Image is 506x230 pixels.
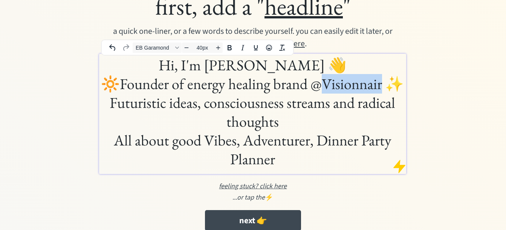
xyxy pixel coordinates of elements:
[136,45,173,51] span: EB Garamond
[249,42,262,53] button: Underline
[133,42,182,53] button: Font EB Garamond
[223,42,236,53] button: Bold
[289,38,305,50] u: here
[106,42,119,53] button: Undo
[276,42,289,53] button: Clear formatting
[232,193,265,202] em: ...or tap the
[214,42,223,53] button: Increase font size
[263,42,275,53] button: Emojis
[182,42,191,53] button: Decrease font size
[236,42,249,53] button: Italic
[109,25,397,50] div: a quick one-liner, or a few words to describe yourself. you can easily edit it later, or preview ...
[64,192,442,203] div: ⚡️
[119,42,132,53] button: Redo
[219,182,287,191] u: feeling stuck? click here
[101,56,405,168] h1: Hi, I'm [PERSON_NAME] 👋 🔆Founder of energy healing brand @Visionnair ✨ Futuristic ideas, consciou...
